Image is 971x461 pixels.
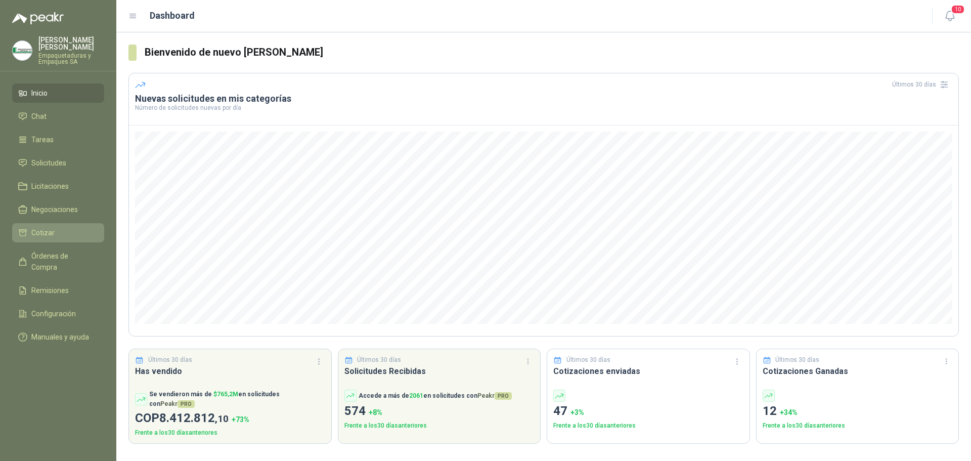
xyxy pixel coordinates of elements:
span: Tareas [31,134,54,145]
span: 8.412.812 [159,411,229,425]
a: Solicitudes [12,153,104,173]
h1: Dashboard [150,9,195,23]
p: 47 [553,402,743,421]
p: Frente a los 30 días anteriores [763,421,953,431]
span: ,10 [215,413,229,425]
span: Manuales y ayuda [31,331,89,343]
span: + 34 % [780,408,798,416]
span: Licitaciones [31,181,69,192]
h3: Bienvenido de nuevo [PERSON_NAME] [145,45,959,60]
img: Company Logo [13,41,32,60]
p: Últimos 30 días [148,355,192,365]
a: Configuración [12,304,104,323]
a: Licitaciones [12,177,104,196]
p: Frente a los 30 días anteriores [553,421,743,431]
span: + 3 % [570,408,584,416]
span: Negociaciones [31,204,78,215]
p: Empaquetaduras y Empaques SA [38,53,104,65]
h3: Solicitudes Recibidas [344,365,535,378]
span: + 73 % [232,415,249,424]
span: Órdenes de Compra [31,250,95,273]
a: Negociaciones [12,200,104,219]
span: PRO [495,392,512,400]
p: Frente a los 30 días anteriores [344,421,535,431]
a: Cotizar [12,223,104,242]
img: Logo peakr [12,12,64,24]
span: Cotizar [31,227,55,238]
span: Remisiones [31,285,69,296]
h3: Cotizaciones enviadas [553,365,743,378]
a: Inicio [12,83,104,103]
p: 12 [763,402,953,421]
p: Accede a más de en solicitudes con [359,391,512,401]
a: Remisiones [12,281,104,300]
a: Manuales y ayuda [12,327,104,347]
h3: Cotizaciones Ganadas [763,365,953,378]
span: Chat [31,111,47,122]
p: Frente a los 30 días anteriores [135,428,325,438]
span: Peakr [160,400,195,407]
p: Últimos 30 días [775,355,819,365]
span: Configuración [31,308,76,319]
h3: Has vendido [135,365,325,378]
span: Peakr [477,392,512,399]
div: Últimos 30 días [892,76,952,93]
span: + 8 % [369,408,382,416]
span: PRO [178,400,195,408]
span: 2061 [409,392,423,399]
span: $ 765,2M [213,391,238,398]
a: Tareas [12,130,104,149]
span: Solicitudes [31,157,66,169]
p: Últimos 30 días [566,355,610,365]
span: Inicio [31,88,48,99]
button: 10 [941,7,959,25]
p: COP [135,409,325,428]
span: 10 [951,5,965,14]
p: Número de solicitudes nuevas por día [135,105,952,111]
p: Últimos 30 días [357,355,401,365]
p: Se vendieron más de en solicitudes con [149,390,325,409]
h3: Nuevas solicitudes en mis categorías [135,93,952,105]
p: 574 [344,402,535,421]
a: Chat [12,107,104,126]
a: Órdenes de Compra [12,246,104,277]
p: [PERSON_NAME] [PERSON_NAME] [38,36,104,51]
